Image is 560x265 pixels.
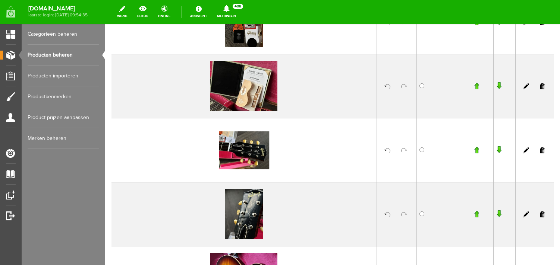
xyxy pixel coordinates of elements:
[213,4,240,20] a: Meldingen408
[435,124,440,130] a: Verwijderen
[418,60,424,66] a: Bewerken
[114,107,164,145] img: image00694.jpeg
[418,188,424,194] a: Bewerken
[105,37,172,87] img: image00696.jpeg
[435,60,440,66] a: Verwijderen
[28,13,88,17] span: laatste login: [DATE] 09:54:35
[418,124,424,130] a: Bewerken
[120,165,158,215] img: image00693.jpeg
[28,66,99,86] a: Producten importeren
[113,4,132,20] a: wijzig
[233,4,243,9] span: 408
[186,4,211,20] a: Assistent
[28,107,99,128] a: Product prijzen aanpassen
[133,4,152,20] a: bekijk
[28,128,99,149] a: Merken beheren
[28,24,99,45] a: Categorieën beheren
[435,188,440,194] a: Verwijderen
[154,4,175,20] a: online
[28,45,99,66] a: Producten beheren
[28,7,88,11] strong: [DOMAIN_NAME]
[28,86,99,107] a: Productkenmerken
